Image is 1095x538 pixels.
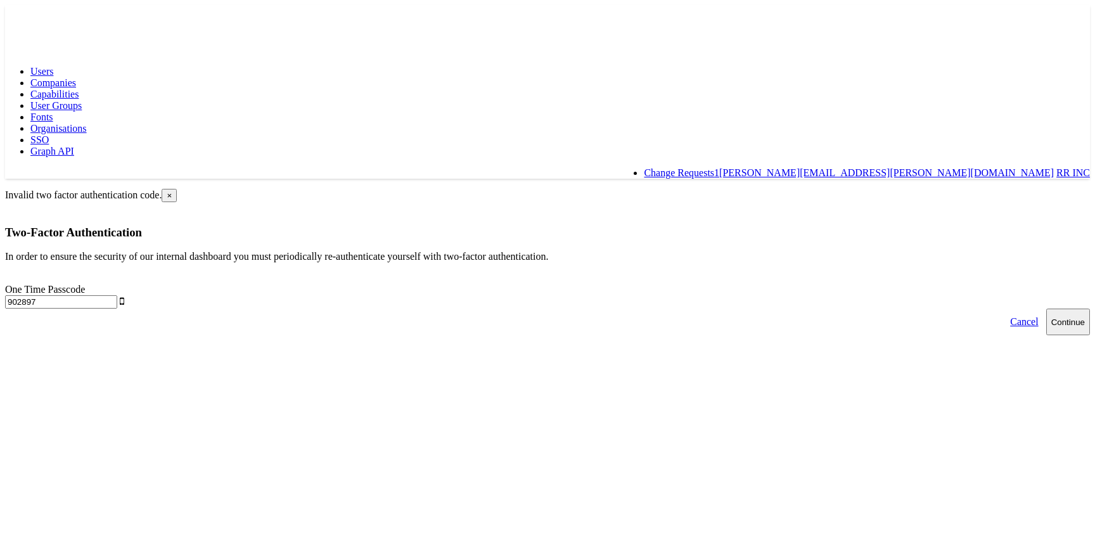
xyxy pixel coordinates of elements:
a: Graph API [30,146,74,157]
p: In order to ensure the security of our internal dashboard you must periodically re-authenticate y... [5,251,1090,262]
a: Companies [30,77,76,88]
span: 1 [714,167,719,178]
a: SSO [30,134,49,145]
a: [PERSON_NAME][EMAIL_ADDRESS][PERSON_NAME][DOMAIN_NAME] [719,167,1054,178]
a: Fonts [30,112,53,122]
a: Organisations [30,123,87,134]
input: Enter the code [5,295,117,309]
button: Close [162,189,177,202]
div: Invalid two factor authentication code. [5,189,1090,202]
a: RR INC [1056,167,1090,178]
h3: Two-Factor Authentication [5,226,1090,240]
a: Cancel [1002,309,1046,335]
a: Users [30,66,53,77]
a: User Groups [30,100,82,111]
a: Change Requests1 [644,167,719,178]
span: × [167,191,172,200]
label: One Time Passcode [5,284,85,295]
a: Capabilities [30,89,79,99]
button: Continue [1046,309,1090,335]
